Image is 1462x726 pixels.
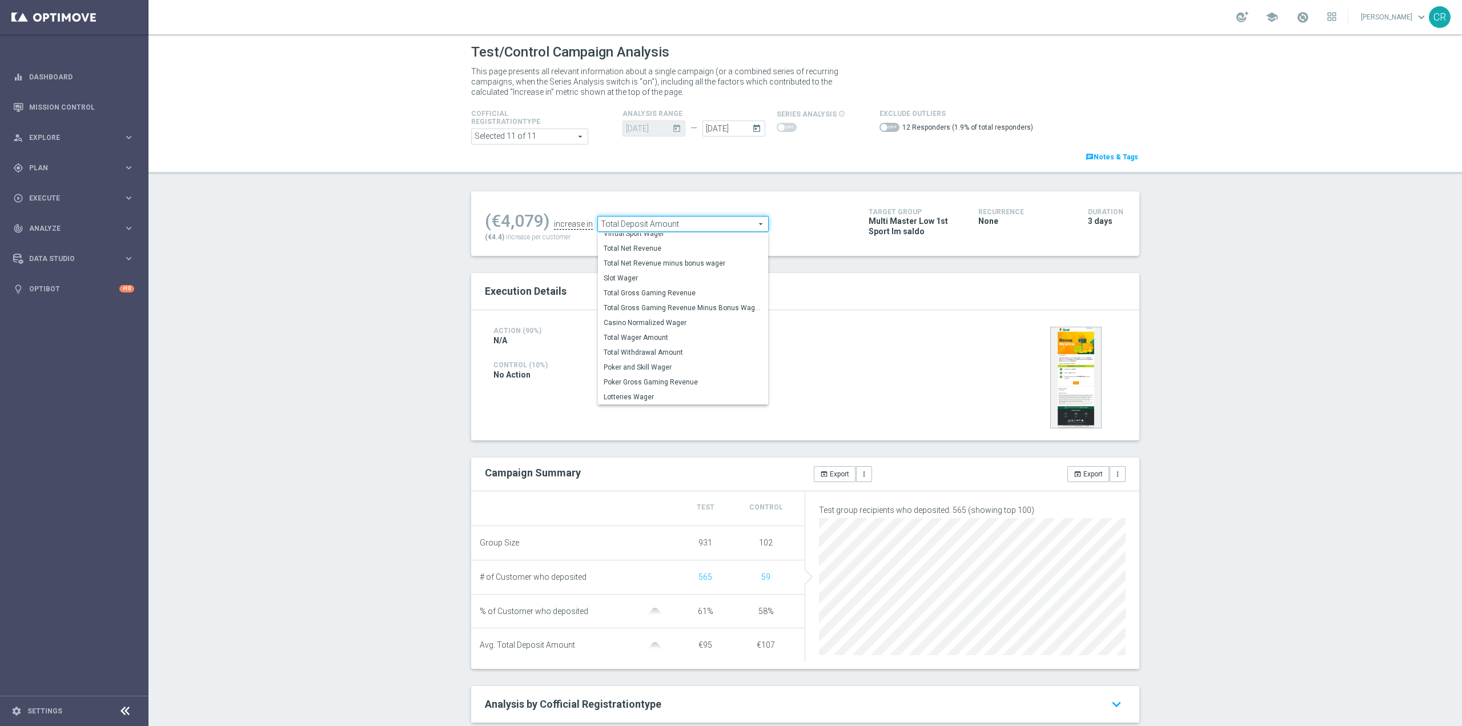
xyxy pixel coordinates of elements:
i: keyboard_arrow_right [123,132,134,143]
button: lightbulb Optibot +10 [13,284,135,294]
span: Analysis by Cofficial Registrationtype [485,698,661,710]
span: Poker Gross Gaming Revenue [604,378,762,387]
span: Avg. Total Deposit Amount [480,640,575,650]
span: Poker and Skill Wager [604,363,762,372]
div: Data Studio [13,254,123,264]
div: Dashboard [13,62,134,92]
a: Dashboard [29,62,134,92]
span: school [1266,11,1278,23]
span: 931 [698,538,712,547]
span: (€4.4) [485,233,504,241]
h4: analysis range [622,110,777,118]
span: Analyze [29,225,123,232]
span: Group Size [480,538,519,548]
div: Analyze [13,223,123,234]
label: 12 Responders (1.9% of total responders) [902,123,1033,133]
button: more_vert [1110,466,1126,482]
h4: Recurrence [978,208,1071,216]
p: This page presents all relevant information about a single campaign (or a combined series of recu... [471,66,854,97]
i: chat [1086,153,1094,161]
span: 61% [698,607,713,616]
a: Optibot [29,274,119,304]
div: CR [1429,6,1451,28]
span: Multi Master Low 1st Sport lm saldo [869,216,961,236]
i: settings [11,706,22,716]
button: Data Studio keyboard_arrow_right [13,254,135,263]
span: €95 [698,640,712,649]
i: lightbulb [13,284,23,294]
span: 102 [759,538,773,547]
i: gps_fixed [13,163,23,173]
img: gaussianGrey.svg [644,608,666,615]
input: Select Date [702,121,765,137]
i: open_in_browser [1074,470,1082,478]
span: No Action [493,370,531,380]
i: equalizer [13,72,23,82]
i: play_circle_outline [13,193,23,203]
i: person_search [13,133,23,143]
div: Optibot [13,274,134,304]
span: Plan [29,165,123,171]
span: Explore [29,134,123,141]
button: open_in_browser Export [1067,466,1109,482]
span: Lotteries Wager [604,392,762,402]
button: equalizer Dashboard [13,73,135,82]
i: keyboard_arrow_right [123,162,134,173]
span: # of Customer who deposited [480,572,587,582]
span: None [978,216,998,226]
button: more_vert [856,466,872,482]
button: person_search Explore keyboard_arrow_right [13,133,135,142]
span: Execution Details [485,285,567,297]
span: €107 [757,640,775,649]
i: more_vert [1114,470,1122,478]
span: Data Studio [29,255,123,262]
h4: Duration [1088,208,1126,216]
img: 36485.jpeg [1050,327,1102,428]
h4: Exclude Outliers [879,110,1033,118]
span: Total Wager Amount [604,333,762,342]
h4: Cofficial Registrationtype [471,110,568,126]
span: keyboard_arrow_down [1415,11,1428,23]
h4: Control (10%) [493,361,903,369]
i: keyboard_arrow_right [123,192,134,203]
span: Total Net Revenue [604,244,762,253]
span: Expert Online Expert Retail Master Online Master Retail Other and 6 more [472,129,588,144]
div: Plan [13,163,123,173]
i: today [672,121,685,133]
span: N/A [493,335,507,346]
a: Settings [27,708,62,715]
i: keyboard_arrow_right [123,223,134,234]
div: (€4,079) [485,211,549,231]
span: Casino Normalized Wager [604,318,762,327]
div: +10 [119,285,134,292]
div: increase in [554,219,593,230]
p: Test group recipients who deposited: 565 (showing top 100) [819,505,1126,515]
h2: Campaign Summary [485,467,581,479]
span: Control [749,503,783,511]
button: track_changes Analyze keyboard_arrow_right [13,224,135,233]
div: Explore [13,133,123,143]
button: Mission Control [13,103,135,112]
span: Virtual Sport Wager [604,229,762,238]
span: 3 days [1088,216,1112,226]
span: Show unique customers [698,572,712,581]
span: Test [697,503,714,511]
a: chatNotes & Tags [1085,151,1139,163]
div: gps_fixed Plan keyboard_arrow_right [13,163,135,173]
button: play_circle_outline Execute keyboard_arrow_right [13,194,135,203]
h4: Target Group [869,208,961,216]
a: [PERSON_NAME]keyboard_arrow_down [1360,9,1429,26]
i: track_changes [13,223,23,234]
div: — [685,123,702,133]
span: 58% [758,607,774,616]
span: Total Withdrawal Amount [604,348,762,357]
span: % of Customer who deposited [480,607,588,616]
span: series analysis [777,110,837,118]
